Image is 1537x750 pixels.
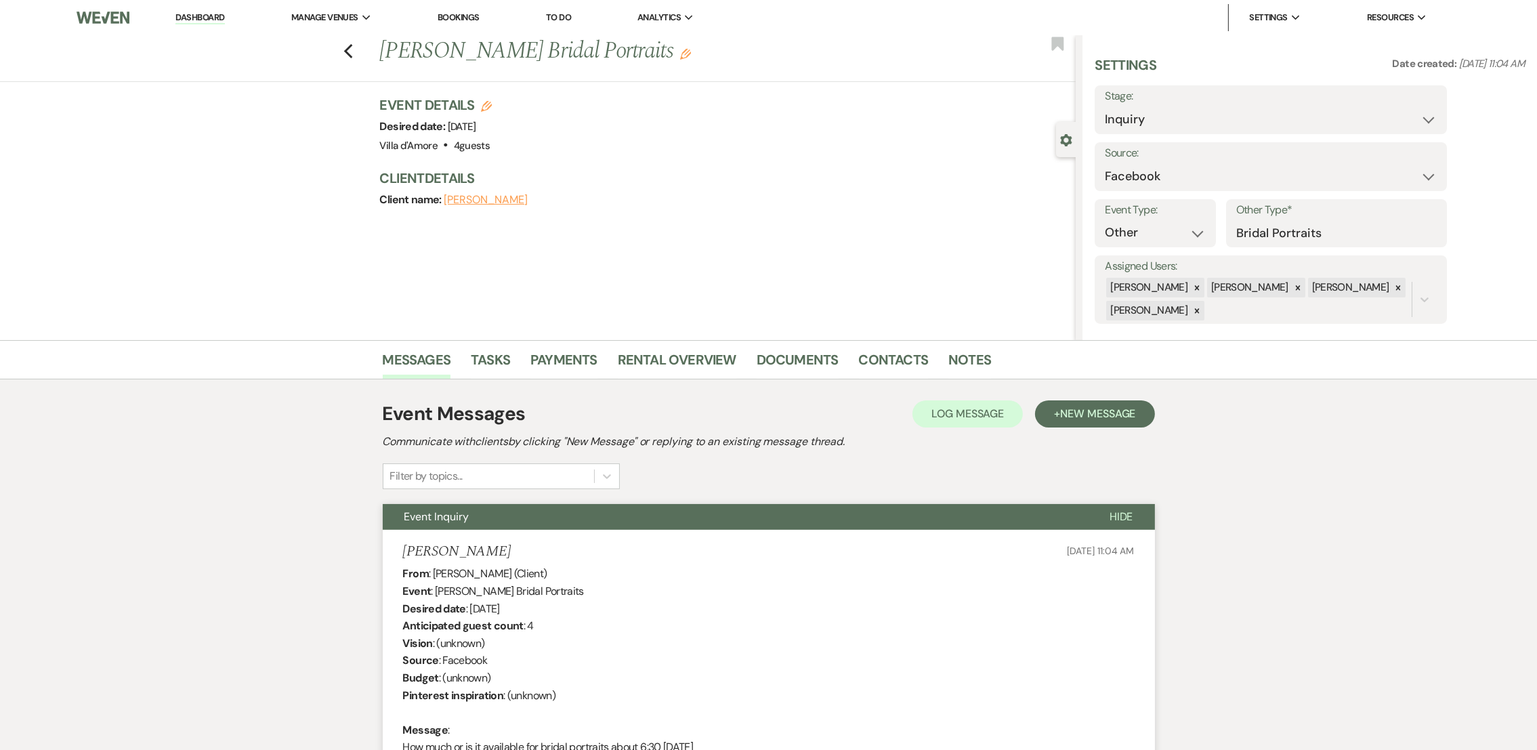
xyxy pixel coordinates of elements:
[403,653,439,667] b: Source
[530,349,597,379] a: Payments
[380,35,931,68] h1: [PERSON_NAME] Bridal Portraits
[1060,407,1135,421] span: New Message
[380,119,448,133] span: Desired date:
[383,434,1155,450] h2: Communicate with clients by clicking "New Message" or replying to an existing message thread.
[1207,278,1290,297] div: [PERSON_NAME]
[383,349,451,379] a: Messages
[1106,301,1189,320] div: [PERSON_NAME]
[757,349,839,379] a: Documents
[403,723,448,737] b: Message
[403,619,524,633] b: Anticipated guest count
[1236,201,1437,220] label: Other Type*
[403,636,433,650] b: Vision
[291,11,358,24] span: Manage Venues
[403,671,439,685] b: Budget
[403,602,466,616] b: Desired date
[77,3,129,32] img: Weven Logo
[618,349,736,379] a: Rental Overview
[380,96,492,114] h3: Event Details
[546,12,571,23] a: To Do
[471,349,510,379] a: Tasks
[1367,11,1414,24] span: Resources
[859,349,929,379] a: Contacts
[403,543,511,560] h5: [PERSON_NAME]
[1035,400,1154,428] button: +New Message
[448,120,476,133] span: [DATE]
[383,400,526,428] h1: Event Messages
[380,139,438,152] span: Villa d'Amore
[454,139,490,152] span: 4 guests
[404,509,469,524] span: Event Inquiry
[1106,278,1189,297] div: [PERSON_NAME]
[1105,144,1437,163] label: Source:
[1060,133,1072,146] button: Close lead details
[438,12,480,23] a: Bookings
[680,47,691,60] button: Edit
[948,349,991,379] a: Notes
[390,468,463,484] div: Filter by topics...
[383,504,1088,530] button: Event Inquiry
[912,400,1023,428] button: Log Message
[1459,57,1525,70] span: [DATE] 11:04 AM
[931,407,1004,421] span: Log Message
[1068,545,1135,557] span: [DATE] 11:04 AM
[1105,201,1205,220] label: Event Type:
[1088,504,1155,530] button: Hide
[1105,87,1437,106] label: Stage:
[403,584,431,598] b: Event
[403,566,429,581] b: From
[1105,257,1437,276] label: Assigned Users:
[403,688,504,703] b: Pinterest inspiration
[1095,56,1156,85] h3: Settings
[1249,11,1288,24] span: Settings
[380,192,444,207] span: Client name:
[1308,278,1391,297] div: [PERSON_NAME]
[380,169,1063,188] h3: Client Details
[1393,57,1459,70] span: Date created:
[1110,509,1133,524] span: Hide
[175,12,224,24] a: Dashboard
[637,11,681,24] span: Analytics
[444,194,528,205] button: [PERSON_NAME]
